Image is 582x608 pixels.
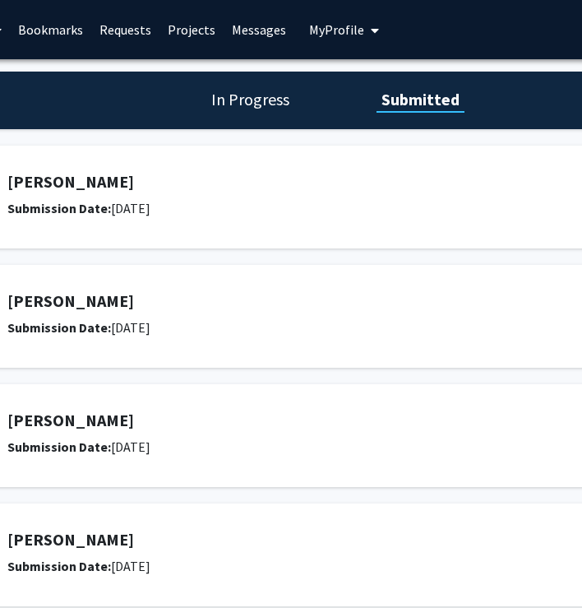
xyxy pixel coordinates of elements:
[7,200,111,216] b: Submission Date:
[159,1,224,58] a: Projects
[7,530,515,550] h5: [PERSON_NAME]
[10,1,91,58] a: Bookmarks
[12,534,70,596] iframe: Chat
[309,21,364,38] span: My Profile
[376,88,464,111] h1: Submitted
[7,411,515,430] h5: [PERSON_NAME]
[7,439,111,455] b: Submission Date:
[7,558,111,574] b: Submission Date:
[7,172,515,192] h5: [PERSON_NAME]
[7,319,111,336] b: Submission Date:
[206,88,294,111] h1: In Progress
[91,1,159,58] a: Requests
[7,291,515,311] h5: [PERSON_NAME]
[7,198,515,218] div: [DATE]
[7,318,515,337] div: [DATE]
[7,437,515,457] div: [DATE]
[7,556,515,576] div: [DATE]
[224,1,294,58] a: Messages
